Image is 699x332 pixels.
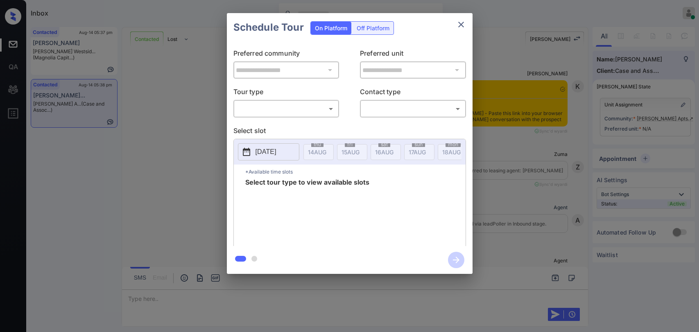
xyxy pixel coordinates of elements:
[233,126,466,139] p: Select slot
[233,48,339,61] p: Preferred community
[245,179,369,244] span: Select tour type to view available slots
[453,16,469,33] button: close
[227,13,310,42] h2: Schedule Tour
[238,143,299,160] button: [DATE]
[311,22,351,34] div: On Platform
[360,48,466,61] p: Preferred unit
[353,22,394,34] div: Off Platform
[256,147,276,157] p: [DATE]
[360,87,466,100] p: Contact type
[245,165,466,179] p: *Available time slots
[233,87,339,100] p: Tour type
